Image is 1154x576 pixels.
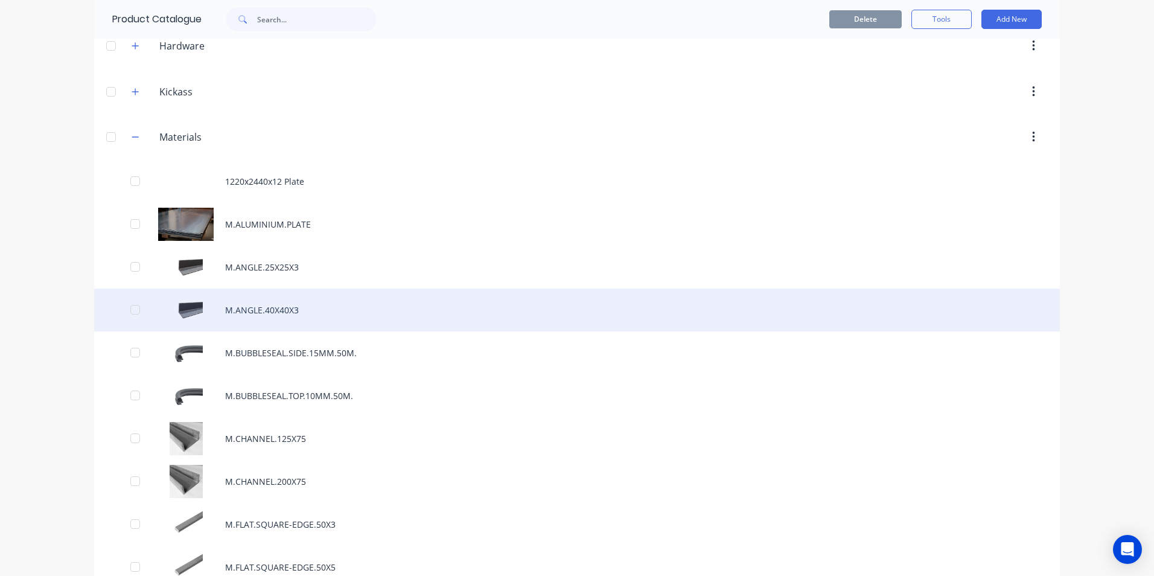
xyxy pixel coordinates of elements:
[257,7,377,31] input: Search...
[94,203,1060,246] div: M.ALUMINIUM.PLATEM.ALUMINIUM.PLATE
[94,289,1060,331] div: M.ANGLE.40X40X3M.ANGLE.40X40X3
[159,85,302,99] input: Enter category name
[1113,535,1142,564] div: Open Intercom Messenger
[94,417,1060,460] div: M.CHANNEL.125X75M.CHANNEL.125X75
[94,374,1060,417] div: M.BUBBLESEAL.TOP.10MM.50M.M.BUBBLESEAL.TOP.10MM.50M.
[911,10,972,29] button: Tools
[159,39,302,53] input: Enter category name
[94,331,1060,374] div: M.BUBBLESEAL.SIDE.15MM.50M.M.BUBBLESEAL.SIDE.15MM.50M.
[94,503,1060,546] div: M.FLAT.SQUARE-EDGE.50X3M.FLAT.SQUARE-EDGE.50X3
[159,130,302,144] input: Enter category name
[829,10,902,28] button: Delete
[94,246,1060,289] div: M.ANGLE.25X25X3M.ANGLE.25X25X3
[94,460,1060,503] div: M.CHANNEL.200X75M.CHANNEL.200X75
[981,10,1042,29] button: Add New
[94,160,1060,203] div: 1220x2440x12 Plate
